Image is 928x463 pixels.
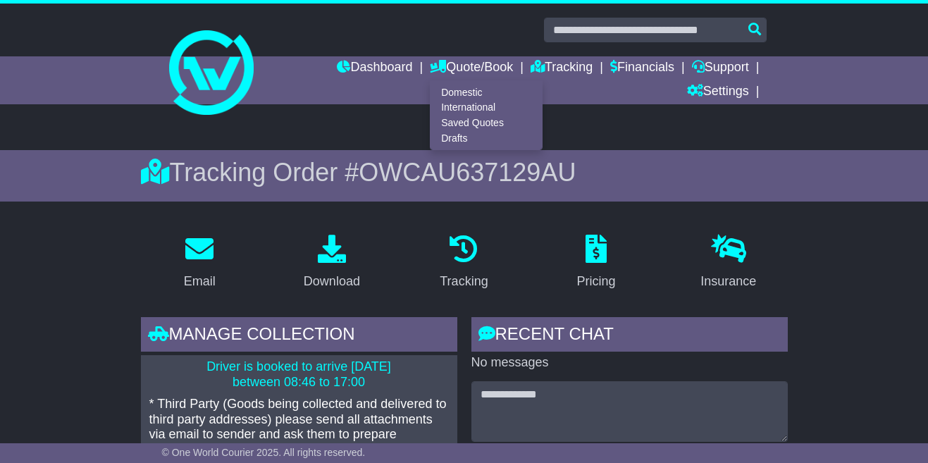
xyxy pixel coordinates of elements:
[337,56,412,80] a: Dashboard
[184,272,216,291] div: Email
[149,397,449,457] p: * Third Party (Goods being collected and delivered to third party addresses) please send all atta...
[471,317,788,355] div: RECENT CHAT
[431,230,497,296] a: Tracking
[691,230,765,296] a: Insurance
[431,85,542,100] a: Domestic
[431,100,542,116] a: International
[430,80,543,150] div: Quote/Book
[141,157,788,187] div: Tracking Order #
[610,56,674,80] a: Financials
[175,230,225,296] a: Email
[531,56,593,80] a: Tracking
[577,272,616,291] div: Pricing
[692,56,749,80] a: Support
[687,80,749,104] a: Settings
[568,230,625,296] a: Pricing
[431,116,542,131] a: Saved Quotes
[440,272,488,291] div: Tracking
[359,158,576,187] span: OWCAU637129AU
[149,359,449,390] p: Driver is booked to arrive [DATE] between 08:46 to 17:00
[430,56,513,80] a: Quote/Book
[141,317,457,355] div: Manage collection
[700,272,756,291] div: Insurance
[431,130,542,146] a: Drafts
[304,272,360,291] div: Download
[471,355,788,371] p: No messages
[295,230,369,296] a: Download
[162,447,366,458] span: © One World Courier 2025. All rights reserved.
